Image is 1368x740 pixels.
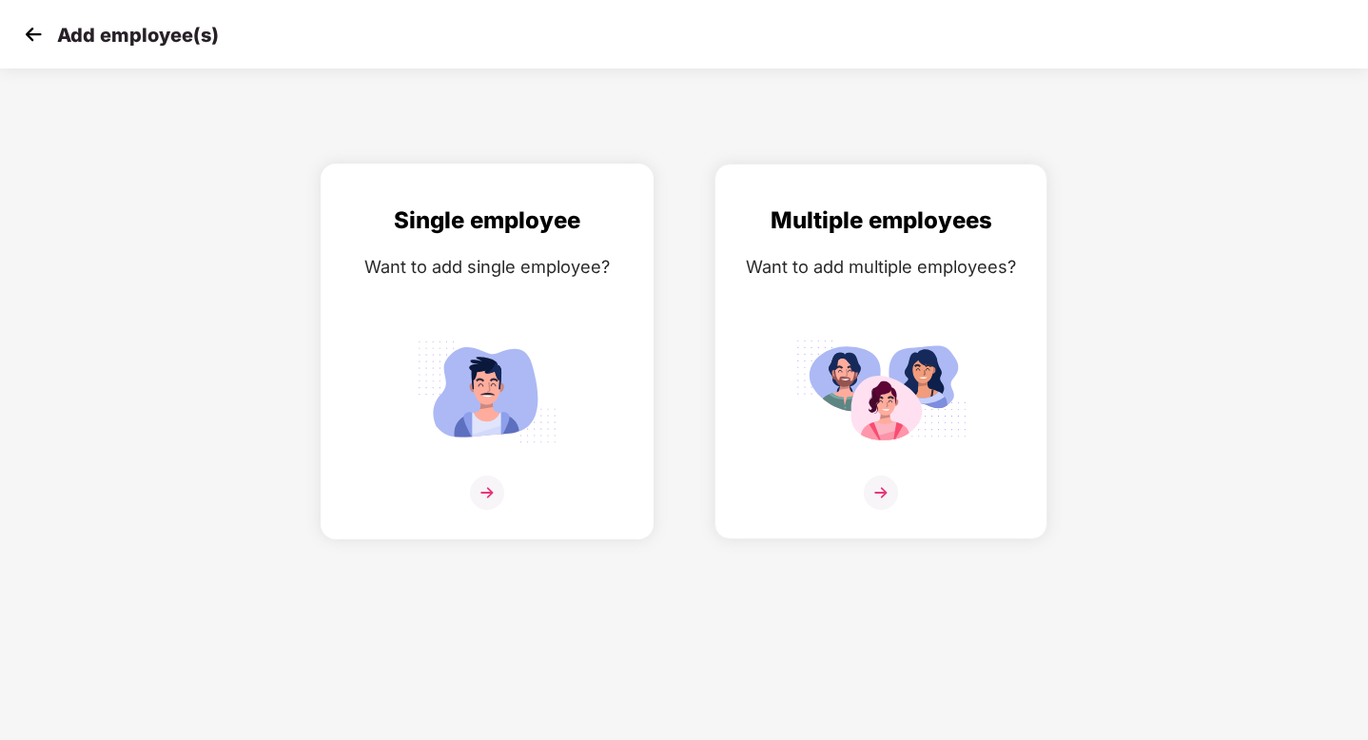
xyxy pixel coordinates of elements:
[341,253,634,281] div: Want to add single employee?
[470,476,504,510] img: svg+xml;base64,PHN2ZyB4bWxucz0iaHR0cDovL3d3dy53My5vcmcvMjAwMC9zdmciIHdpZHRoPSIzNiIgaGVpZ2h0PSIzNi...
[19,20,48,49] img: svg+xml;base64,PHN2ZyB4bWxucz0iaHR0cDovL3d3dy53My5vcmcvMjAwMC9zdmciIHdpZHRoPSIzMCIgaGVpZ2h0PSIzMC...
[734,253,1027,281] div: Want to add multiple employees?
[401,332,573,451] img: svg+xml;base64,PHN2ZyB4bWxucz0iaHR0cDovL3d3dy53My5vcmcvMjAwMC9zdmciIGlkPSJTaW5nbGVfZW1wbG95ZWUiIH...
[341,203,634,239] div: Single employee
[795,332,967,451] img: svg+xml;base64,PHN2ZyB4bWxucz0iaHR0cDovL3d3dy53My5vcmcvMjAwMC9zdmciIGlkPSJNdWx0aXBsZV9lbXBsb3llZS...
[864,476,898,510] img: svg+xml;base64,PHN2ZyB4bWxucz0iaHR0cDovL3d3dy53My5vcmcvMjAwMC9zdmciIHdpZHRoPSIzNiIgaGVpZ2h0PSIzNi...
[734,203,1027,239] div: Multiple employees
[57,24,219,47] p: Add employee(s)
